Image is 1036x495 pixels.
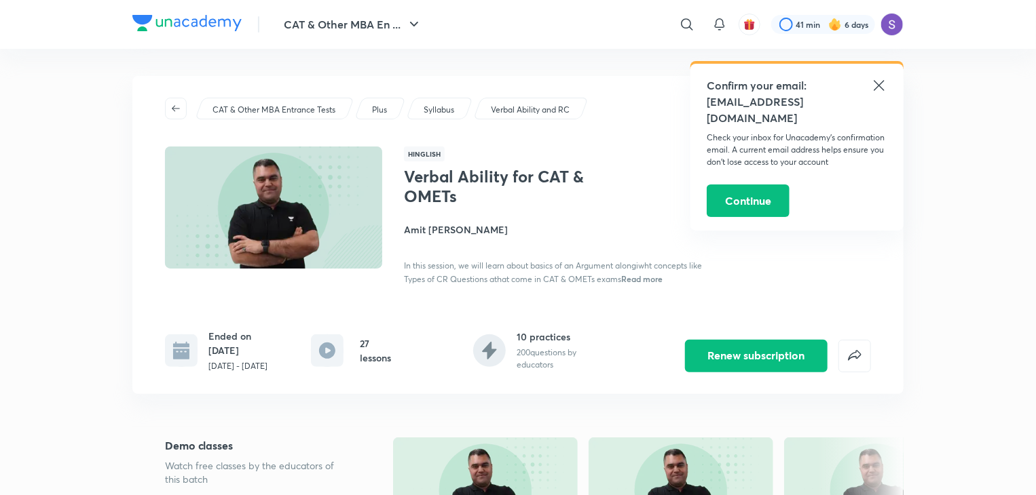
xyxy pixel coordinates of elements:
p: Watch free classes by the educators of this batch [165,459,350,486]
p: 200 questions by educators [517,346,614,371]
p: Plus [372,104,387,116]
img: Company Logo [132,15,242,31]
button: Renew subscription [685,340,828,372]
h1: Verbal Ability for CAT & OMETs [404,167,626,206]
h6: 27 lessons [360,336,403,365]
button: CAT & Other MBA En ... [276,11,430,38]
h5: Demo classes [165,437,350,454]
button: avatar [739,14,760,35]
a: Verbal Ability and RC [489,104,572,116]
h5: Confirm your email: [707,77,887,94]
h5: [EMAIL_ADDRESS][DOMAIN_NAME] [707,94,887,126]
h4: Amit [PERSON_NAME] [404,222,708,237]
span: In this session, we will learn about basics of an Argument alongiwht concepts like Types of CR Qu... [404,260,702,284]
p: Check your inbox for Unacademy’s confirmation email. A current email address helps ensure you don... [707,132,887,168]
img: Thumbnail [163,145,384,270]
button: Continue [707,184,790,217]
p: Verbal Ability and RC [491,104,570,116]
button: false [838,340,871,372]
a: Company Logo [132,15,242,35]
img: Sapara Premji [881,13,904,36]
span: Read more [621,273,663,284]
h6: Ended on [DATE] [208,329,284,357]
img: avatar [743,18,756,31]
h6: 10 practices [517,330,614,344]
a: Plus [370,104,390,116]
p: CAT & Other MBA Entrance Tests [212,104,335,116]
a: Syllabus [422,104,457,116]
p: [DATE] - [DATE] [208,360,284,372]
span: Hinglish [404,146,445,161]
img: streak [828,18,842,31]
a: CAT & Other MBA Entrance Tests [210,104,338,116]
p: Syllabus [424,104,454,116]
